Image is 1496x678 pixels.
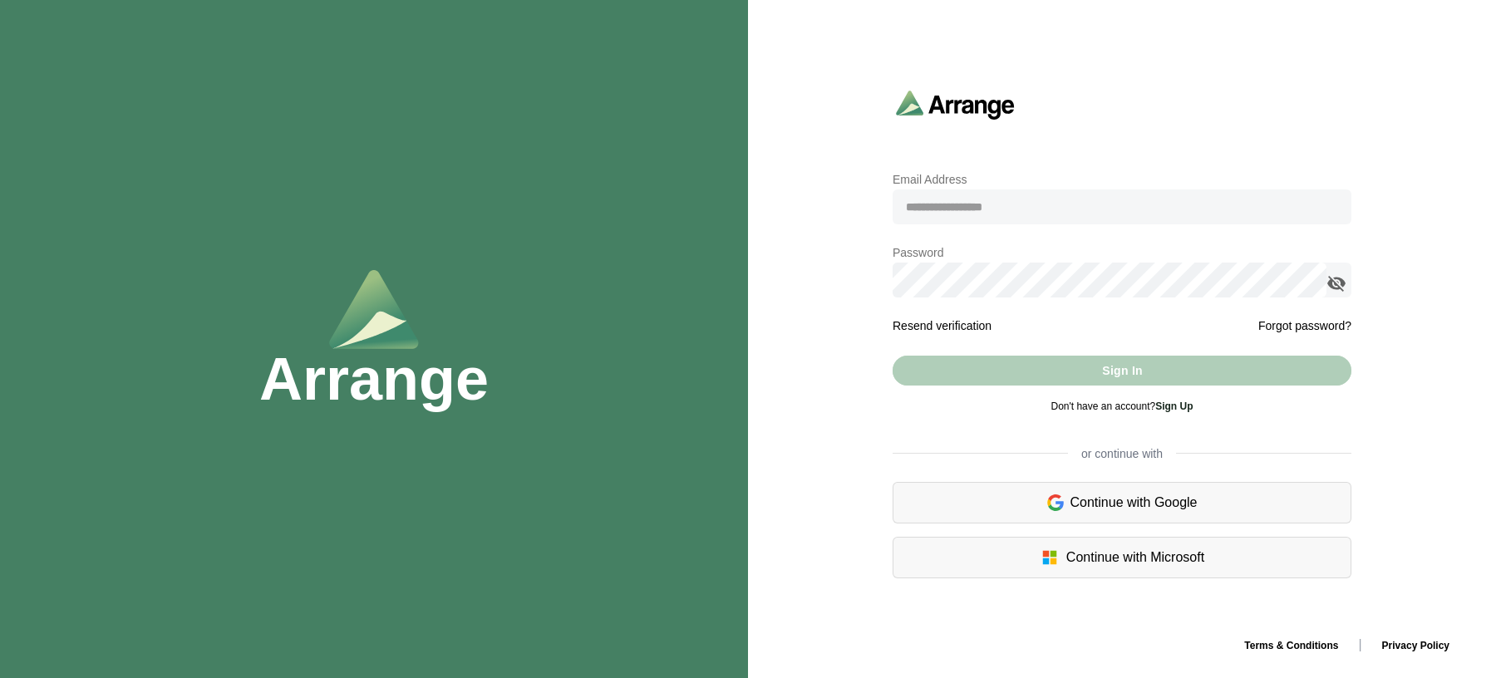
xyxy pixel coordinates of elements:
[893,243,1351,263] p: Password
[1068,445,1176,462] span: or continue with
[893,482,1351,523] div: Continue with Google
[1231,640,1351,651] a: Terms & Conditions
[1051,400,1193,412] span: Don't have an account?
[1358,637,1361,651] span: |
[1155,400,1193,412] a: Sign Up
[1326,273,1346,293] i: appended action
[1040,548,1060,567] img: microsoft-logo.7cf64d5f.svg
[896,90,1015,119] img: arrangeai-name-small-logo.4d2b8aee.svg
[1047,493,1064,513] img: google-logo.6d399ca0.svg
[1258,316,1351,336] a: Forgot password?
[893,537,1351,578] div: Continue with Microsoft
[893,169,1351,189] p: Email Address
[259,349,489,409] h1: Arrange
[893,319,992,332] a: Resend verification
[1369,640,1463,651] a: Privacy Policy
